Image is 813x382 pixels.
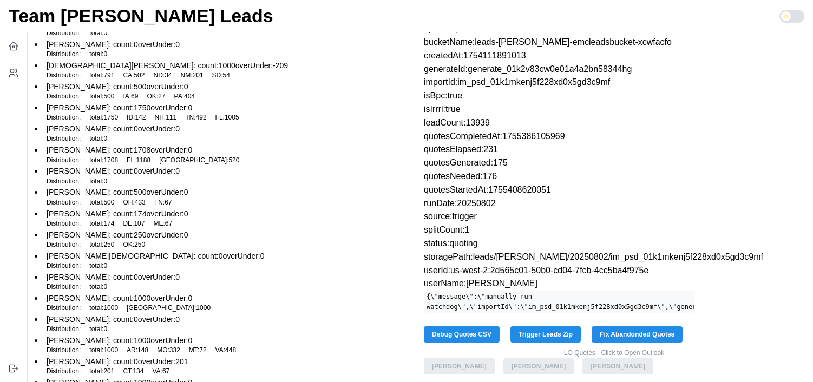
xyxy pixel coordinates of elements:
[89,325,107,334] p: total : 0
[47,261,81,271] p: Distribution:
[89,219,114,228] p: total : 174
[47,229,188,240] p: [PERSON_NAME] : count: 250 overUnder: 0
[174,92,195,101] p: PA : 404
[424,197,804,210] p: runDate:20250802
[47,272,180,282] p: [PERSON_NAME] : count: 0 overUnder: 0
[47,102,239,113] p: [PERSON_NAME] : count: 1750 overUnder: 0
[424,63,804,76] p: generateId:generate_01k2v83cw0e01a4a2bn58344hg
[89,92,114,101] p: total : 500
[152,367,169,376] p: VA : 67
[47,198,81,207] p: Distribution:
[215,113,239,122] p: FL : 1005
[47,113,81,122] p: Distribution:
[424,156,804,170] p: quotesGenerated:175
[591,359,645,374] span: [PERSON_NAME]
[89,156,118,165] p: total : 1708
[582,358,653,374] button: [PERSON_NAME]
[432,359,487,374] span: [PERSON_NAME]
[47,304,81,313] p: Distribution:
[157,346,180,355] p: MO : 332
[47,156,81,165] p: Distribution:
[89,177,107,186] p: total : 0
[123,92,138,101] p: IA : 69
[47,325,81,334] p: Distribution:
[89,304,118,313] p: total : 1000
[503,358,574,374] button: [PERSON_NAME]
[147,92,165,101] p: OK : 27
[123,219,145,228] p: DE : 107
[47,208,188,219] p: [PERSON_NAME] : count: 174 overUnder: 0
[89,367,114,376] p: total : 201
[189,346,207,355] p: MT : 72
[47,144,239,155] p: [PERSON_NAME] : count: 1708 overUnder: 0
[185,113,206,122] p: TN : 492
[424,348,804,358] span: LO Quotes - Click to Open Outlook
[159,156,239,165] p: [GEOGRAPHIC_DATA] : 520
[47,282,81,292] p: Distribution:
[127,156,150,165] p: FL : 1188
[127,304,211,313] p: [GEOGRAPHIC_DATA] : 1000
[89,240,114,249] p: total : 250
[47,50,81,59] p: Distribution:
[47,134,81,143] p: Distribution:
[47,335,236,346] p: [PERSON_NAME] : count: 1000 overUnder: 0
[212,71,230,80] p: SD : 54
[89,134,107,143] p: total : 0
[47,367,81,376] p: Distribution:
[424,277,804,291] p: userName:[PERSON_NAME]
[47,123,180,134] p: [PERSON_NAME] : count: 0 overUnder: 0
[47,60,288,71] p: [DEMOGRAPHIC_DATA][PERSON_NAME] : count: 1000 overUnder: -209
[424,210,804,223] p: source:trigger
[47,81,195,92] p: [PERSON_NAME] : count: 500 overUnder: 0
[123,71,145,80] p: CA : 502
[424,49,804,63] p: createdAt:1754111891013
[424,170,804,183] p: quotesNeeded:176
[154,113,176,122] p: NH : 111
[424,103,804,116] p: isIrrrl:true
[424,36,804,49] p: bucketName:leads-[PERSON_NAME]-emcleadsbucket-xcwfacfo
[127,346,148,355] p: AR : 148
[123,367,143,376] p: CT : 134
[424,358,495,374] button: [PERSON_NAME]
[47,29,81,38] p: Distribution:
[592,326,683,343] button: Fix Abandonded Quotes
[47,187,188,197] p: [PERSON_NAME] : count: 500 overUnder: 0
[47,346,81,355] p: Distribution:
[153,71,172,80] p: ND : 34
[181,71,204,80] p: NM : 201
[47,219,81,228] p: Distribution:
[89,29,107,38] p: total : 0
[153,219,172,228] p: ME : 67
[47,71,81,80] p: Distribution:
[424,76,804,89] p: importId:im_psd_01k1mkenj5f228xd0x5gd3c9mf
[510,326,581,343] button: Trigger Leads Zip
[512,359,566,374] span: [PERSON_NAME]
[424,291,694,313] code: {\"message\":\"manually run watchdog\",\"importId\":\"im_psd_01k1mkenj5f228xd0x5gd3c9mf\",\"gener...
[89,282,107,292] p: total : 0
[89,346,118,355] p: total : 1000
[9,4,273,28] h1: Team [PERSON_NAME] Leads
[123,198,145,207] p: OH : 433
[89,50,107,59] p: total : 0
[424,326,500,343] button: Debug Quotes CSV
[89,261,107,271] p: total : 0
[424,183,804,197] p: quotesStartedAt:1755408620051
[47,92,81,101] p: Distribution:
[123,240,145,249] p: OK : 250
[47,166,180,176] p: [PERSON_NAME] : count: 0 overUnder: 0
[47,177,81,186] p: Distribution:
[424,264,804,278] p: userId:us-west-2:2d565c01-50b0-cd04-7fcb-4cc5ba4f975e
[424,116,804,130] p: leadCount:13939
[89,71,114,80] p: total : 791
[47,240,81,249] p: Distribution:
[424,251,804,264] p: storagePath:leads/[PERSON_NAME]/20250802/im_psd_01k1mkenj5f228xd0x5gd3c9mf
[47,314,180,325] p: [PERSON_NAME] : count: 0 overUnder: 0
[424,237,804,251] p: status:quoting
[47,39,180,50] p: [PERSON_NAME] : count: 0 overUnder: 0
[424,223,804,237] p: splitCount:1
[89,113,118,122] p: total : 1750
[154,198,172,207] p: TN : 67
[432,327,491,342] span: Debug Quotes CSV
[47,293,211,304] p: [PERSON_NAME] : count: 1000 overUnder: 0
[600,327,674,342] span: Fix Abandonded Quotes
